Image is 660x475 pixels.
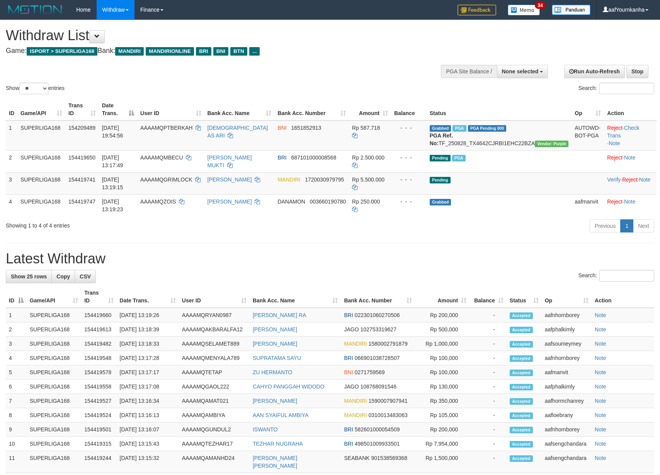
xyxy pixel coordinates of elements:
[604,98,657,120] th: Action
[27,451,81,473] td: SUPERLIGA168
[391,98,427,120] th: Balance
[253,441,303,447] a: TEZHAR NUGRAHA
[452,155,466,161] span: Marked by aafsengchandara
[146,47,194,56] span: MANDIRIONLINE
[117,351,179,365] td: [DATE] 13:17:28
[291,154,336,161] span: Copy 687101000008568 to clipboard
[305,176,344,183] span: Copy 1720030979795 to clipboard
[6,83,65,94] label: Show entries
[81,451,116,473] td: 154419244
[430,132,453,146] b: PGA Ref. No:
[6,270,52,283] a: Show 25 rows
[542,437,592,451] td: aafsengchandara
[430,125,451,132] span: Grabbed
[253,383,325,390] a: CAHYO PANGGAH WIDODO
[595,355,606,361] a: Note
[208,198,252,205] a: [PERSON_NAME]
[6,286,27,308] th: ID: activate to sort column descending
[344,398,367,404] span: MANDIRI
[56,273,70,280] span: Copy
[590,219,621,232] a: Previous
[607,125,623,131] a: Reject
[542,322,592,337] td: aafphalkimly
[6,28,432,43] h1: Withdraw List
[415,437,469,451] td: Rp 7,954,000
[578,270,654,282] label: Search:
[507,286,542,308] th: Status: activate to sort column ascending
[595,312,606,318] a: Note
[17,172,65,194] td: SUPERLIGA168
[510,327,533,333] span: Accepted
[469,308,507,322] td: -
[415,422,469,437] td: Rp 200,000
[137,98,204,120] th: User ID: activate to sort column ascending
[344,312,353,318] span: BRI
[468,125,507,132] span: PGA Pending
[6,451,27,473] td: 11
[117,308,179,322] td: [DATE] 13:19:26
[609,140,620,146] a: Note
[535,2,545,9] span: 34
[81,437,116,451] td: 154419315
[68,125,95,131] span: 154209489
[415,308,469,322] td: Rp 200,000
[19,83,48,94] select: Showentries
[607,176,621,183] a: Verify
[352,198,380,205] span: Rp 250.000
[81,286,116,308] th: Trans ID: activate to sort column ascending
[430,155,451,161] span: Pending
[572,120,604,151] td: AUTOWD-BOT-PGA
[81,337,116,351] td: 154419482
[6,47,432,55] h4: Game: Bank:
[572,194,604,216] td: aafmanvit
[599,270,654,282] input: Search:
[230,47,247,56] span: BTN
[17,120,65,151] td: SUPERLIGA168
[6,337,27,351] td: 3
[213,47,228,56] span: BNI
[595,455,606,461] a: Note
[6,172,17,194] td: 3
[599,83,654,94] input: Search:
[344,455,369,461] span: SEABANK
[6,437,27,451] td: 10
[510,412,533,419] span: Accepted
[427,98,572,120] th: Status
[250,286,341,308] th: Bank Acc. Name: activate to sort column ascending
[310,198,346,205] span: Copy 003660190780 to clipboard
[117,451,179,473] td: [DATE] 13:15:32
[595,383,606,390] a: Note
[179,422,250,437] td: AAAAMQGUNDUL2
[469,380,507,394] td: -
[117,365,179,380] td: [DATE] 13:17:17
[27,437,81,451] td: SUPERLIGA168
[355,312,400,318] span: Copy 022301060270506 to clipboard
[117,322,179,337] td: [DATE] 13:18:39
[6,98,17,120] th: ID
[355,426,400,433] span: Copy 582601000054509 to clipboard
[253,355,301,361] a: SUPRATAMA SAYU
[542,337,592,351] td: aafsoumeymey
[179,286,250,308] th: User ID: activate to sort column ascending
[368,398,407,404] span: Copy 1590007907941 to clipboard
[6,150,17,172] td: 2
[595,369,606,375] a: Note
[253,312,306,318] a: [PERSON_NAME] RA
[510,384,533,390] span: Accepted
[604,194,657,216] td: ·
[277,154,286,161] span: BRI
[253,455,297,469] a: [PERSON_NAME] [PERSON_NAME]
[65,98,99,120] th: Trans ID: activate to sort column ascending
[117,286,179,308] th: Date Trans.: activate to sort column ascending
[6,4,65,15] img: MOTION_logo.png
[102,198,123,212] span: [DATE] 13:19:23
[51,270,75,283] a: Copy
[542,351,592,365] td: aafnhornborey
[552,5,590,15] img: panduan.png
[394,154,424,161] div: - - -
[469,365,507,380] td: -
[27,322,81,337] td: SUPERLIGA168
[208,125,268,139] a: [DEMOGRAPHIC_DATA] AS ARI
[639,176,651,183] a: Note
[253,412,308,418] a: AAN SYAIFUL AMBIYA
